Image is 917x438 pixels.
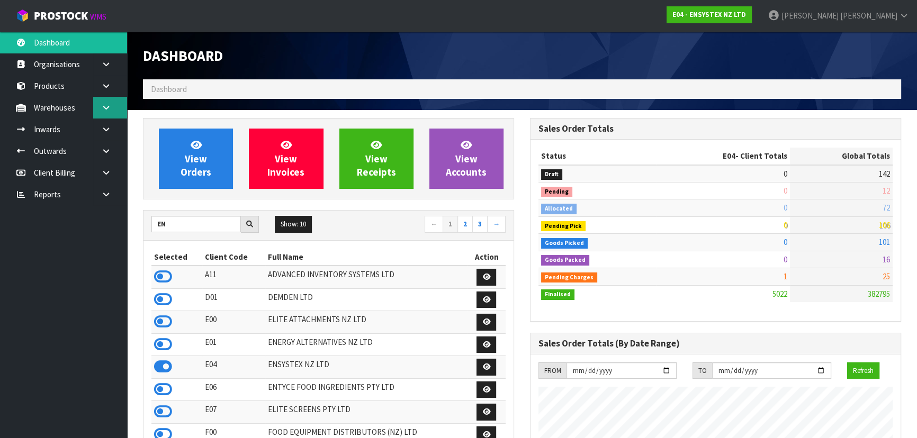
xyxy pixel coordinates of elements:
[443,216,458,233] a: 1
[784,220,787,230] span: 0
[772,289,787,299] span: 5022
[425,216,443,233] a: ←
[541,204,577,214] span: Allocated
[265,378,468,401] td: ENTYCE FOOD INGREDIENTS PTY LTD
[202,288,265,311] td: D01
[868,289,890,299] span: 382795
[883,186,890,196] span: 12
[265,356,468,379] td: ENSYSTEX NZ LTD
[656,148,790,165] th: - Client Totals
[202,311,265,334] td: E00
[784,186,787,196] span: 0
[883,271,890,281] span: 25
[249,129,323,189] a: ViewInvoices
[883,254,890,264] span: 16
[784,254,787,264] span: 0
[202,356,265,379] td: E04
[181,139,211,178] span: View Orders
[541,255,589,266] span: Goods Packed
[159,129,233,189] a: ViewOrders
[487,216,506,233] a: →
[265,266,468,288] td: ADVANCED INVENTORY SYSTEMS LTD
[151,216,241,232] input: Search clients
[339,129,413,189] a: ViewReceipts
[541,238,588,249] span: Goods Picked
[541,169,562,180] span: Draft
[723,151,735,161] span: E04
[538,339,893,349] h3: Sales Order Totals (By Date Range)
[541,221,586,232] span: Pending Pick
[883,203,890,213] span: 72
[151,84,187,94] span: Dashboard
[667,6,752,23] a: E04 - ENSYSTEX NZ LTD
[538,362,567,379] div: FROM
[784,271,787,281] span: 1
[202,333,265,356] td: E01
[34,9,88,23] span: ProStock
[265,333,468,356] td: ENERGY ALTERNATIVES NZ LTD
[16,9,29,22] img: cube-alt.png
[202,249,265,266] th: Client Code
[337,216,506,234] nav: Page navigation
[446,139,487,178] span: View Accounts
[538,148,656,165] th: Status
[143,47,223,65] span: Dashboard
[790,148,893,165] th: Global Totals
[784,237,787,247] span: 0
[468,249,506,266] th: Action
[265,401,468,424] td: ELITE SCREENS PTY LTD
[840,11,897,21] span: [PERSON_NAME]
[472,216,488,233] a: 3
[265,249,468,266] th: Full Name
[538,124,893,134] h3: Sales Order Totals
[90,12,106,22] small: WMS
[275,216,312,233] button: Show: 10
[879,169,890,179] span: 142
[267,139,304,178] span: View Invoices
[429,129,504,189] a: ViewAccounts
[265,288,468,311] td: DEMDEN LTD
[151,249,202,266] th: Selected
[202,266,265,288] td: A11
[541,289,574,300] span: Finalised
[541,272,597,283] span: Pending Charges
[784,169,787,179] span: 0
[847,362,879,379] button: Refresh
[457,216,473,233] a: 2
[357,139,396,178] span: View Receipts
[672,10,746,19] strong: E04 - ENSYSTEX NZ LTD
[265,311,468,334] td: ELITE ATTACHMENTS NZ LTD
[541,187,572,197] span: Pending
[879,237,890,247] span: 101
[781,11,839,21] span: [PERSON_NAME]
[784,203,787,213] span: 0
[879,220,890,230] span: 106
[202,401,265,424] td: E07
[693,362,712,379] div: TO
[202,378,265,401] td: E06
